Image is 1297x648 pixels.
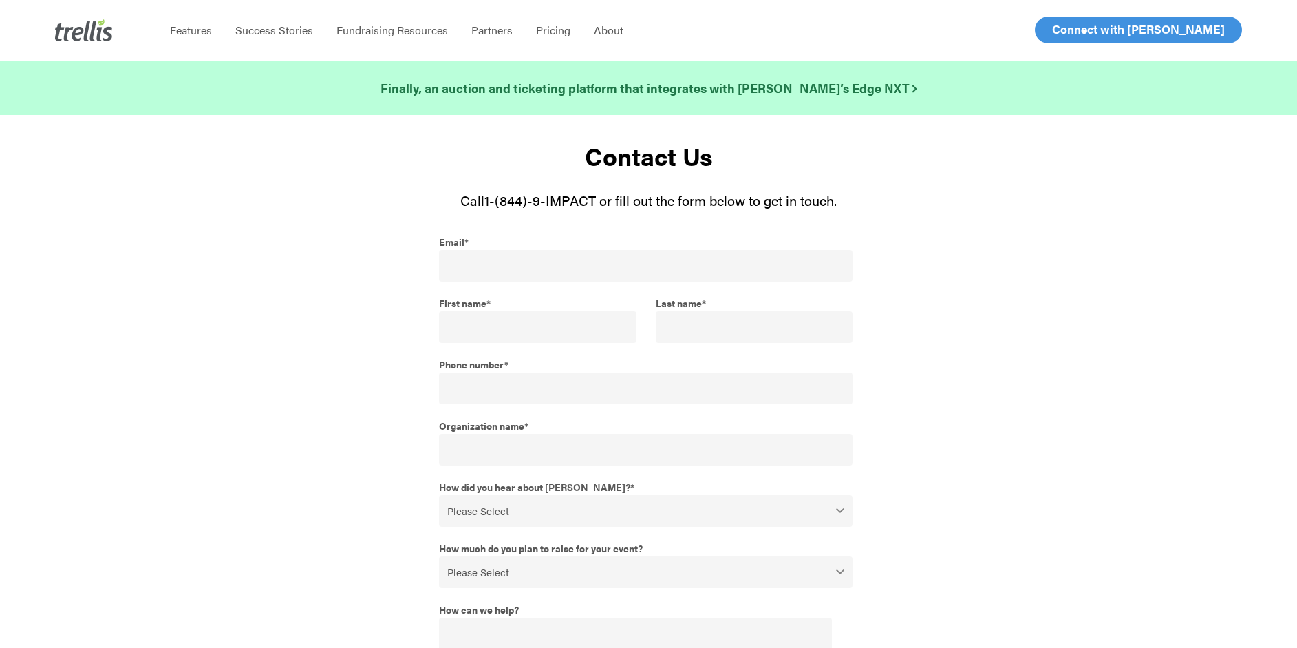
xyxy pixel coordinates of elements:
[536,22,570,38] span: Pricing
[158,23,224,37] a: Features
[1035,17,1242,43] a: Connect with [PERSON_NAME]
[325,23,460,37] a: Fundraising Resources
[380,79,917,98] a: Finally, an auction and ticketing platform that integrates with [PERSON_NAME]’s Edge NXT
[656,288,702,310] span: Last name
[460,23,524,37] a: Partners
[1052,21,1225,37] span: Connect with [PERSON_NAME]
[336,22,448,38] span: Fundraising Resources
[439,288,486,310] span: First name
[439,410,524,432] span: Organization name
[585,138,713,174] strong: Contact Us
[170,22,212,38] span: Features
[55,19,113,41] img: Trellis
[524,23,582,37] a: Pricing
[594,22,623,38] span: About
[439,533,643,555] span: How much do you plan to raise for your event?
[439,472,630,494] span: How did you hear about [PERSON_NAME]?
[484,190,837,210] span: 1-(844)-9-IMPACT or fill out the form below to get in touch.
[439,594,519,616] span: How can we help?
[471,22,513,38] span: Partners
[235,22,313,38] span: Success Stories
[220,191,1077,210] p: Call
[439,349,504,371] span: Phone number
[439,227,464,249] span: Email
[582,23,635,37] a: About
[380,79,917,96] strong: Finally, an auction and ticketing platform that integrates with [PERSON_NAME]’s Edge NXT
[224,23,325,37] a: Success Stories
